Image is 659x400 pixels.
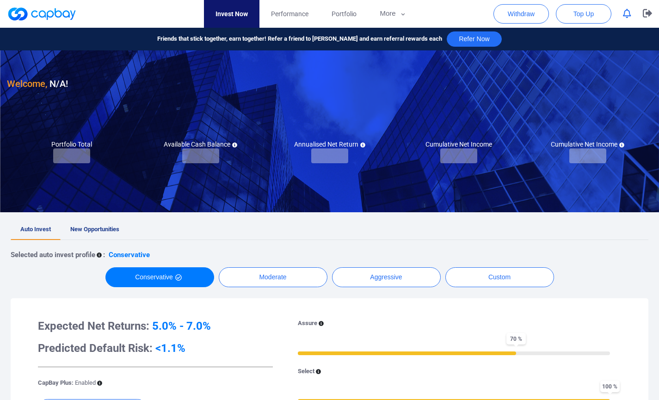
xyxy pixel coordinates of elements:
p: Conservative [109,249,150,260]
span: 5.0% - 7.0% [152,320,211,332]
button: Moderate [219,267,327,287]
h3: Predicted Default Risk: [38,341,273,356]
h5: Cumulative Net Income [551,140,624,148]
span: Welcome, [7,78,47,89]
h5: Portfolio Total [51,140,92,148]
p: Selected auto invest profile [11,249,95,260]
span: Top Up [573,9,594,18]
span: New Opportunities [70,226,119,233]
span: 100 % [600,381,620,392]
span: 70 % [506,333,526,345]
span: Auto Invest [20,226,51,233]
span: Friends that stick together, earn together! Refer a friend to [PERSON_NAME] and earn referral rew... [157,34,442,44]
button: Top Up [556,4,611,24]
span: Enabled [75,379,96,386]
p: Select [298,367,314,376]
h3: Expected Net Returns: [38,319,273,333]
h5: Cumulative Net Income [425,140,492,148]
button: Custom [445,267,554,287]
h5: Annualised Net Return [294,140,365,148]
span: <1.1% [155,342,185,355]
p: : [103,249,105,260]
p: CapBay Plus: [38,378,96,388]
span: Portfolio [332,9,357,19]
h3: N/A ! [7,76,68,91]
button: Conservative [105,267,214,287]
p: Assure [298,319,317,328]
button: Refer Now [447,31,501,47]
span: Performance [271,9,308,19]
button: Withdraw [493,4,549,24]
h5: Available Cash Balance [164,140,237,148]
button: Aggressive [332,267,441,287]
